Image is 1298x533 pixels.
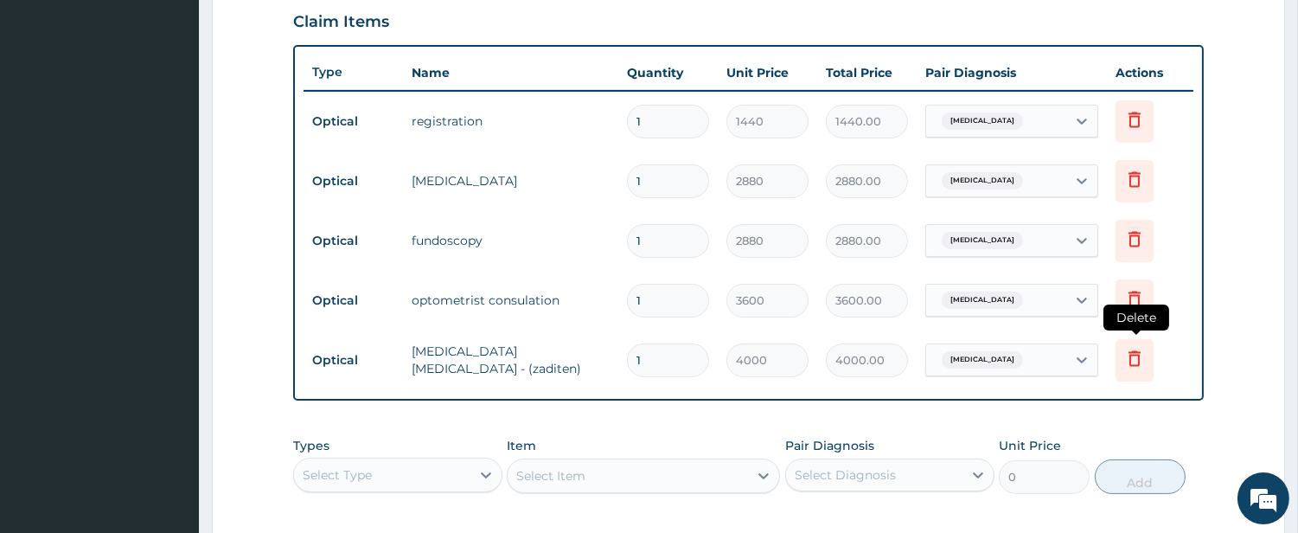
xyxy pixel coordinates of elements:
[1107,55,1193,90] th: Actions
[284,9,325,50] div: Minimize live chat window
[795,466,896,484] div: Select Diagnosis
[817,55,917,90] th: Total Price
[90,97,291,119] div: Chat with us now
[942,351,1023,369] span: [MEDICAL_DATA]
[718,55,817,90] th: Unit Price
[403,223,618,258] td: fundoscopy
[304,165,403,197] td: Optical
[618,55,718,90] th: Quantity
[100,157,239,332] span: We're online!
[1103,305,1169,331] span: Delete
[403,55,618,90] th: Name
[304,225,403,257] td: Optical
[403,283,618,318] td: optometrist consulation
[942,292,1023,309] span: [MEDICAL_DATA]
[942,172,1023,189] span: [MEDICAL_DATA]
[942,112,1023,130] span: [MEDICAL_DATA]
[403,164,618,198] td: [MEDICAL_DATA]
[999,437,1061,454] label: Unit Price
[403,104,618,138] td: registration
[304,285,403,317] td: Optical
[293,439,329,453] label: Types
[917,55,1107,90] th: Pair Diagnosis
[1095,459,1186,494] button: Add
[942,232,1023,249] span: [MEDICAL_DATA]
[32,87,70,130] img: d_794563401_company_1708531726252_794563401
[304,344,403,376] td: Optical
[304,56,403,88] th: Type
[304,106,403,138] td: Optical
[403,334,618,386] td: [MEDICAL_DATA] [MEDICAL_DATA] - (zaditen)
[9,352,329,413] textarea: Type your message and hit 'Enter'
[303,466,372,484] div: Select Type
[293,13,389,32] h3: Claim Items
[785,437,874,454] label: Pair Diagnosis
[507,437,536,454] label: Item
